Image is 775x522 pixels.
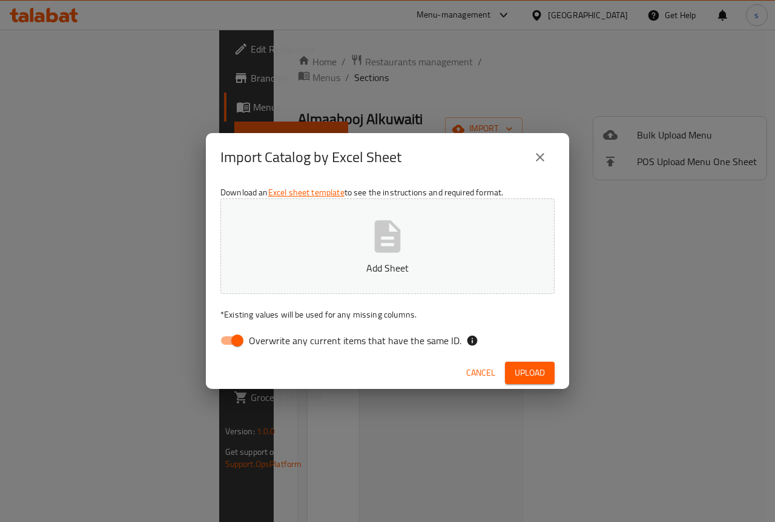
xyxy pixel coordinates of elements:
p: Add Sheet [239,261,536,275]
button: close [526,143,555,172]
button: Upload [505,362,555,384]
span: Cancel [466,365,495,380]
svg: If the overwrite option isn't selected, then the items that match an existing ID will be ignored ... [466,334,478,347]
a: Excel sheet template [268,184,345,200]
button: Cancel [461,362,500,384]
div: Download an to see the instructions and required format. [206,181,569,357]
h2: Import Catalog by Excel Sheet [220,148,401,167]
p: Existing values will be used for any missing columns. [220,308,555,321]
span: Upload [515,365,545,380]
button: Add Sheet [220,198,555,294]
span: Overwrite any current items that have the same ID. [249,333,461,348]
